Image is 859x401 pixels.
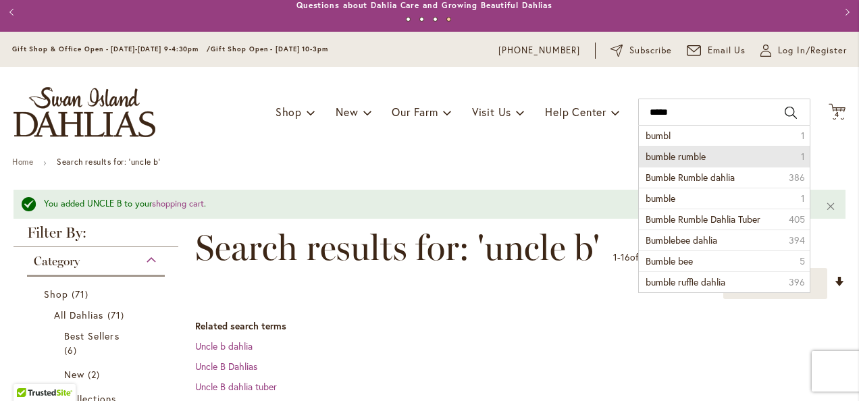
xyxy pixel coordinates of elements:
span: 394 [789,234,805,247]
span: Gift Shop Open - [DATE] 10-3pm [211,45,328,53]
button: 1 of 4 [406,17,411,22]
span: Best Sellers [64,329,120,342]
a: Uncle B dahlia tuber [195,380,277,393]
span: Gift Shop & Office Open - [DATE]-[DATE] 9-4:30pm / [12,45,211,53]
a: New [64,367,131,381]
span: Shop [44,288,68,300]
span: bumble [646,192,675,205]
button: 4 of 4 [446,17,451,22]
span: Email Us [708,44,746,57]
span: bumbl [646,129,671,142]
button: 4 [829,103,845,122]
span: 71 [72,287,92,301]
span: Search results for: 'uncle b' [195,228,600,268]
iframe: Launch Accessibility Center [10,353,48,391]
strong: Search results for: 'uncle b' [57,157,160,167]
span: Bumble Rumble dahlia [646,171,735,184]
span: 405 [789,213,805,226]
span: 6 [64,343,80,357]
a: Home [12,157,33,167]
div: You added UNCLE B to your . [44,198,805,211]
a: Uncle b dahlia [195,340,253,352]
a: All Dahlias [54,308,141,322]
span: Bumblebee dahlia [646,234,717,246]
span: 386 [789,171,805,184]
span: Shop [276,105,302,119]
span: 1 [801,150,805,163]
a: store logo [14,87,155,137]
span: 1 [801,129,805,142]
a: shopping cart [152,198,204,209]
span: Visit Us [472,105,511,119]
span: 1 [801,192,805,205]
span: Help Center [545,105,606,119]
a: Log In/Register [760,44,847,57]
span: New [336,105,358,119]
span: Log In/Register [778,44,847,57]
span: Subscribe [629,44,672,57]
span: Bumble Rumble Dahlia Tuber [646,213,760,225]
span: Bumble bee [646,255,693,267]
strong: Filter By: [14,225,178,247]
span: bumble rumble [646,150,706,163]
span: 71 [107,308,128,322]
a: Email Us [687,44,746,57]
p: - of products [613,246,684,268]
span: New [64,368,84,381]
span: bumble ruffle dahlia [646,275,725,288]
button: Search [785,102,797,124]
a: [PHONE_NUMBER] [498,44,580,57]
span: 1 [613,250,617,263]
span: 396 [789,275,805,289]
a: Uncle B Dahlias [195,360,257,373]
a: Best Sellers [64,329,131,357]
span: Category [34,254,80,269]
span: 2 [88,367,103,381]
span: All Dahlias [54,309,104,321]
button: 2 of 4 [419,17,424,22]
span: 4 [835,110,839,119]
a: Shop [44,287,151,301]
dt: Related search terms [195,319,845,333]
button: 3 of 4 [433,17,438,22]
span: 5 [800,255,805,268]
a: Subscribe [610,44,672,57]
span: Our Farm [392,105,438,119]
span: 16 [621,250,630,263]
